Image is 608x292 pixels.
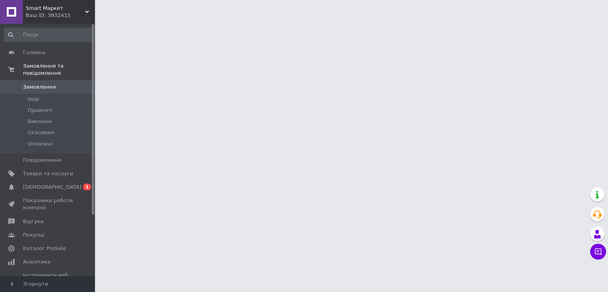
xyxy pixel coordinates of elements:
div: Ваш ID: 3932415 [26,12,95,19]
span: Головна [23,49,45,56]
span: Показники роботи компанії [23,197,73,211]
button: Чат з покупцем [590,244,606,260]
span: Покупці [23,231,44,239]
span: Каталог ProSale [23,245,66,252]
span: Скасовані [28,129,55,136]
span: Аналітика [23,258,50,265]
span: Відгуки [23,218,44,225]
span: Товари та послуги [23,170,73,177]
span: 1 [83,184,91,190]
span: Повідомлення [23,157,61,164]
span: Інструменти веб-майстра та SEO [23,272,73,286]
span: Smart Маркет [26,5,85,12]
input: Пошук [4,28,93,42]
span: [DEMOGRAPHIC_DATA] [23,184,82,191]
span: Виконані [28,118,52,125]
span: Оплачені [28,140,53,148]
span: Замовлення та повідомлення [23,63,95,77]
span: Прийняті [28,107,52,114]
span: Нові [28,96,39,103]
span: Замовлення [23,83,56,91]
